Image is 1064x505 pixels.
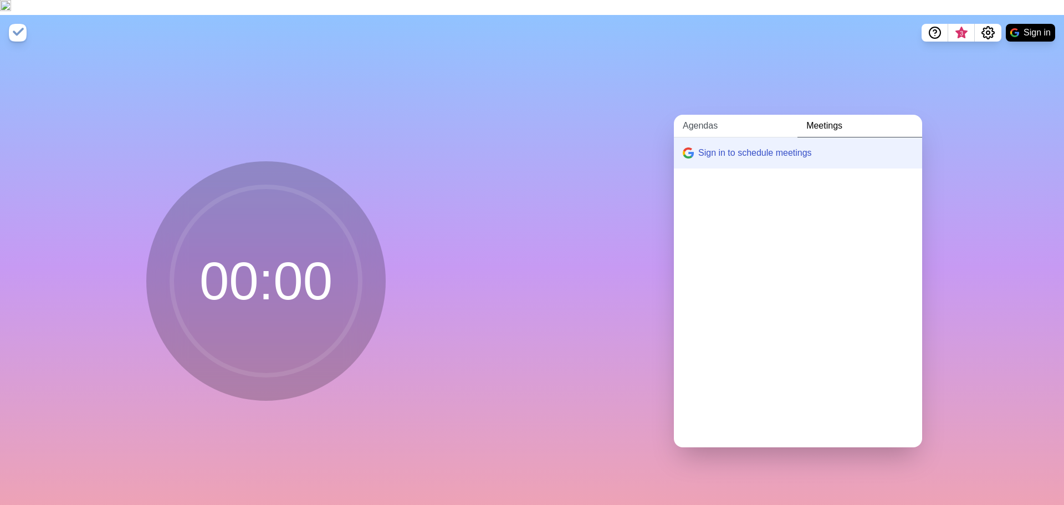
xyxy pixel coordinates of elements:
[1010,28,1019,37] img: google logo
[9,24,27,42] img: timeblocks logo
[975,24,1001,42] button: Settings
[674,115,797,137] a: Agendas
[674,137,922,169] button: Sign in to schedule meetings
[797,115,922,137] a: Meetings
[948,24,975,42] button: What’s new
[683,147,694,159] img: google logo
[957,29,966,38] span: 3
[1006,24,1055,42] button: Sign in
[922,24,948,42] button: Help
